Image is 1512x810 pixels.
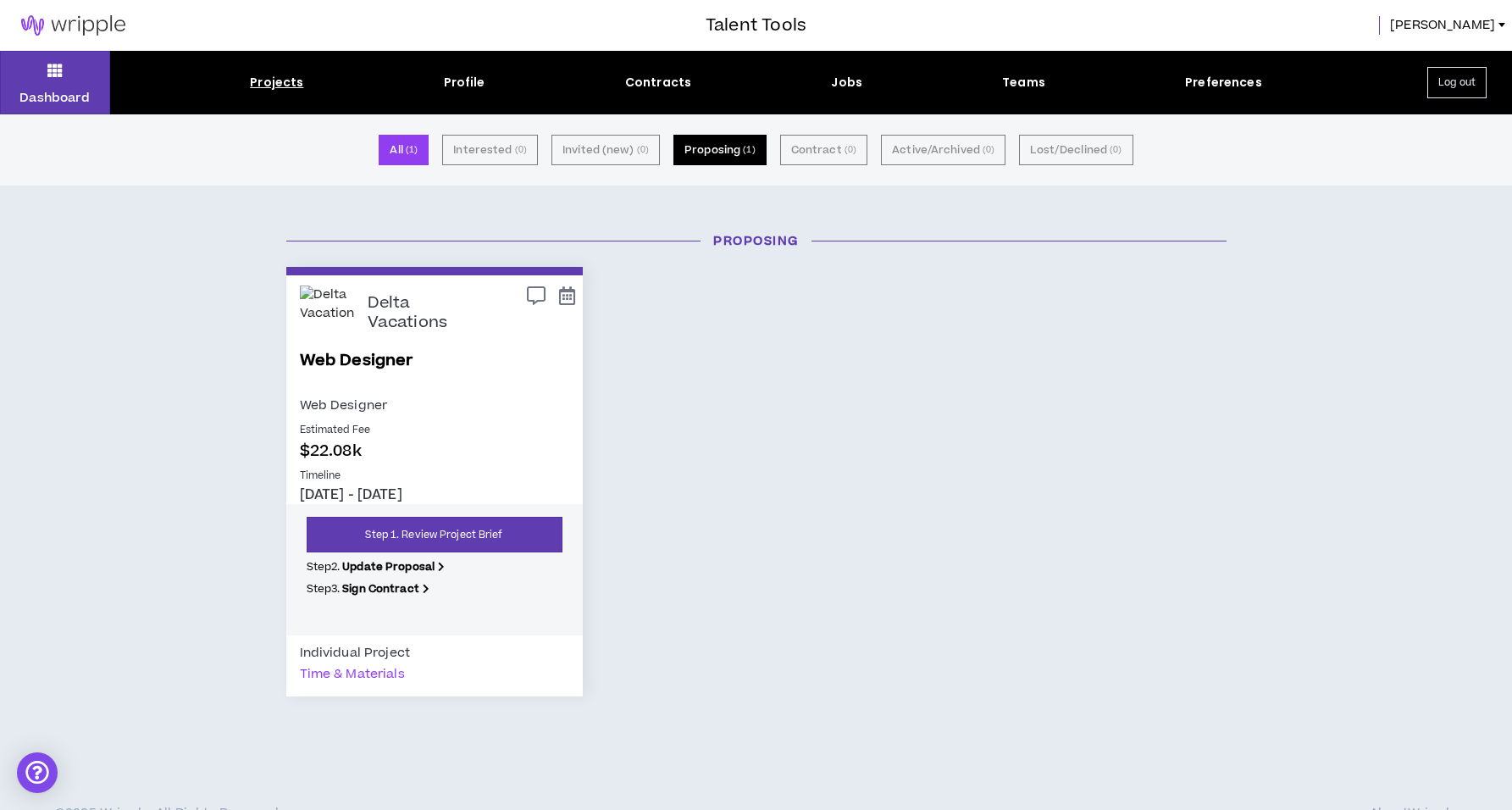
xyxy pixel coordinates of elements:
h3: Talent Tools [706,13,806,38]
img: Delta Vacations [300,286,355,341]
small: ( 0 ) [1110,142,1122,158]
a: Web Designer [300,349,569,395]
p: Web Designer [300,395,569,416]
p: Estimated Fee [300,423,569,438]
div: Individual Project [300,642,411,663]
div: Contracts [625,74,691,92]
div: Time & Materials [300,663,405,685]
p: Dashboard [19,89,90,107]
button: Active/Archived (0) [881,135,1005,165]
button: Log out [1427,67,1487,98]
a: Step 1. Review Project Brief [307,517,562,552]
span: [PERSON_NAME] [1390,16,1495,35]
button: Interested (0) [442,135,538,165]
div: Jobs [831,74,862,92]
button: Proposing (1) [673,135,767,165]
small: ( 1 ) [406,142,418,158]
small: ( 0 ) [983,142,994,158]
div: Preferences [1185,74,1262,92]
b: Sign Contract [342,581,419,596]
p: Step 2 . [307,559,562,574]
div: Profile [444,74,485,92]
button: Lost/Declined (0) [1019,135,1133,165]
button: Contract (0) [780,135,867,165]
button: All (1) [379,135,429,165]
div: Open Intercom Messenger [17,752,58,793]
small: ( 1 ) [743,142,755,158]
small: ( 0 ) [845,142,856,158]
p: Timeline [300,469,569,484]
h3: Proposing [274,232,1239,250]
p: [DATE] - [DATE] [300,485,569,504]
small: ( 0 ) [637,142,649,158]
button: Invited (new) (0) [551,135,660,165]
p: Step 3 . [307,581,562,596]
p: Delta Vacations [368,294,486,332]
p: $22.08k [300,440,569,463]
small: ( 0 ) [515,142,527,158]
div: Teams [1002,74,1045,92]
b: Update Proposal [342,559,435,574]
